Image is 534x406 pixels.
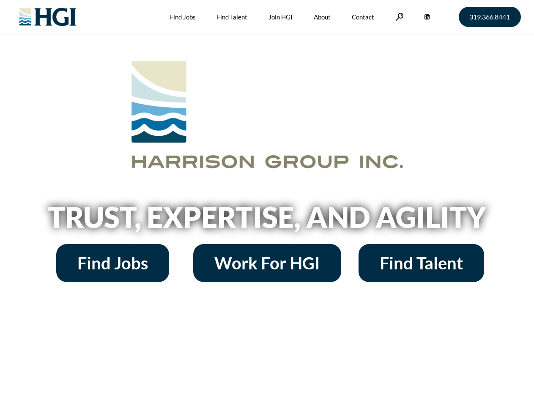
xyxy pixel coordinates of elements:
a: Find Jobs [56,244,169,282]
a: 319.366.8441 [459,7,521,27]
a: Work For HGI [193,244,341,282]
h2: Trust, Expertise, and Agility [26,203,508,231]
span: 319.366.8441 [469,14,510,20]
a: Search [395,13,404,21]
span: Find Talent [380,255,463,272]
span: Work For HGI [214,255,320,272]
a: Find Talent [359,244,484,282]
span: Find Jobs [77,255,148,272]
